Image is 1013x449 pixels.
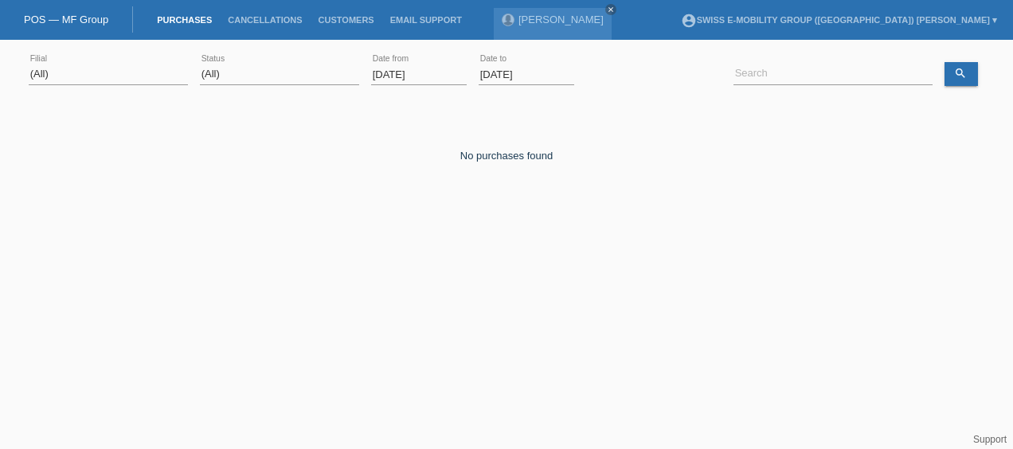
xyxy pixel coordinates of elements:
a: [PERSON_NAME] [518,14,604,25]
a: Support [973,434,1007,445]
a: search [945,62,978,86]
i: search [954,67,967,80]
a: POS — MF Group [24,14,108,25]
i: account_circle [681,13,697,29]
a: Customers [311,15,382,25]
a: close [605,4,616,15]
a: Cancellations [220,15,310,25]
a: account_circleSwiss E-Mobility Group ([GEOGRAPHIC_DATA]) [PERSON_NAME] ▾ [673,15,1005,25]
i: close [607,6,615,14]
div: No purchases found [29,126,984,162]
a: Email Support [382,15,470,25]
a: Purchases [149,15,220,25]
